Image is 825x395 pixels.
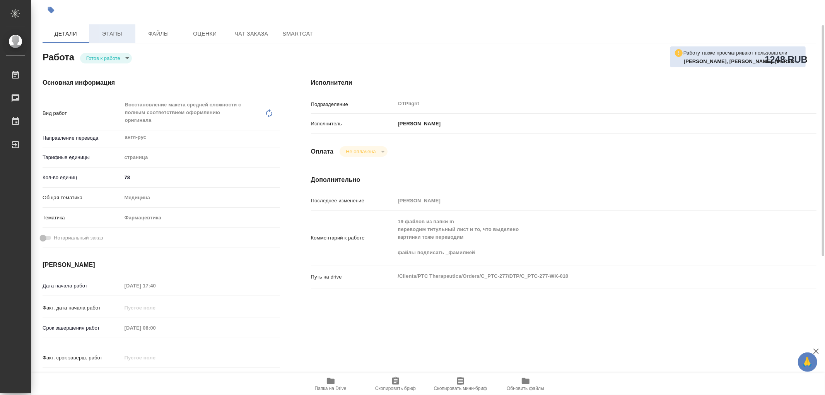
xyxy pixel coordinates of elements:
[54,234,103,242] span: Нотариальный заказ
[279,29,316,39] span: SmartCat
[311,101,395,108] p: Подразделение
[43,194,122,202] p: Общая тематика
[186,29,224,39] span: Оценки
[122,372,190,383] input: ✎ Введи что-нибудь
[43,214,122,222] p: Тематика
[311,175,816,185] h4: Дополнительно
[43,304,122,312] p: Факт. дата начала работ
[122,280,190,291] input: Пустое поле
[47,29,84,39] span: Детали
[311,120,395,128] p: Исполнитель
[43,109,122,117] p: Вид работ
[493,373,558,395] button: Обновить файлы
[122,191,280,204] div: Медицина
[311,234,395,242] p: Комментарий к работе
[375,386,416,391] span: Скопировать бриф
[343,148,378,155] button: Не оплачена
[311,197,395,205] p: Последнее изменение
[80,53,132,63] div: Готов к работе
[140,29,177,39] span: Файлы
[311,147,334,156] h4: Оплата
[233,29,270,39] span: Чат заказа
[363,373,428,395] button: Скопировать бриф
[395,195,774,206] input: Пустое поле
[801,354,814,370] span: 🙏
[94,29,131,39] span: Этапы
[122,172,280,183] input: ✎ Введи что-нибудь
[43,50,74,63] h2: Работа
[43,324,122,332] p: Срок завершения работ
[311,273,395,281] p: Путь на drive
[298,373,363,395] button: Папка на Drive
[43,78,280,87] h4: Основная информация
[122,211,280,224] div: Фармацевтика
[43,154,122,161] p: Тарифные единицы
[395,120,441,128] p: [PERSON_NAME]
[43,174,122,181] p: Кол-во единиц
[43,354,122,362] p: Факт. срок заверш. работ
[122,322,190,333] input: Пустое поле
[798,352,817,372] button: 🙏
[340,146,387,157] div: Готов к работе
[122,151,280,164] div: страница
[43,134,122,142] p: Направление перевода
[395,215,774,259] textarea: 19 файлов из папки in переводим титульный лист и то, что выделено картинки тоже переводим файлы п...
[315,386,347,391] span: Папка на Drive
[43,282,122,290] p: Дата начала работ
[434,386,487,391] span: Скопировать мини-бриф
[428,373,493,395] button: Скопировать мини-бриф
[684,58,802,65] p: Дзюндзя Нина, Петрова Валерия, Гусельников Роман
[43,260,280,270] h4: [PERSON_NAME]
[507,386,544,391] span: Обновить файлы
[84,55,123,62] button: Готов к работе
[43,2,60,19] button: Добавить тэг
[122,302,190,313] input: Пустое поле
[122,352,190,363] input: Пустое поле
[395,270,774,283] textarea: /Clients/PTC Therapeutics/Orders/C_PTC-277/DTP/C_PTC-277-WK-010
[684,58,818,64] b: [PERSON_NAME], [PERSON_NAME], [PERSON_NAME]
[311,78,816,87] h4: Исполнители
[683,49,787,57] p: Работу также просматривают пользователи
